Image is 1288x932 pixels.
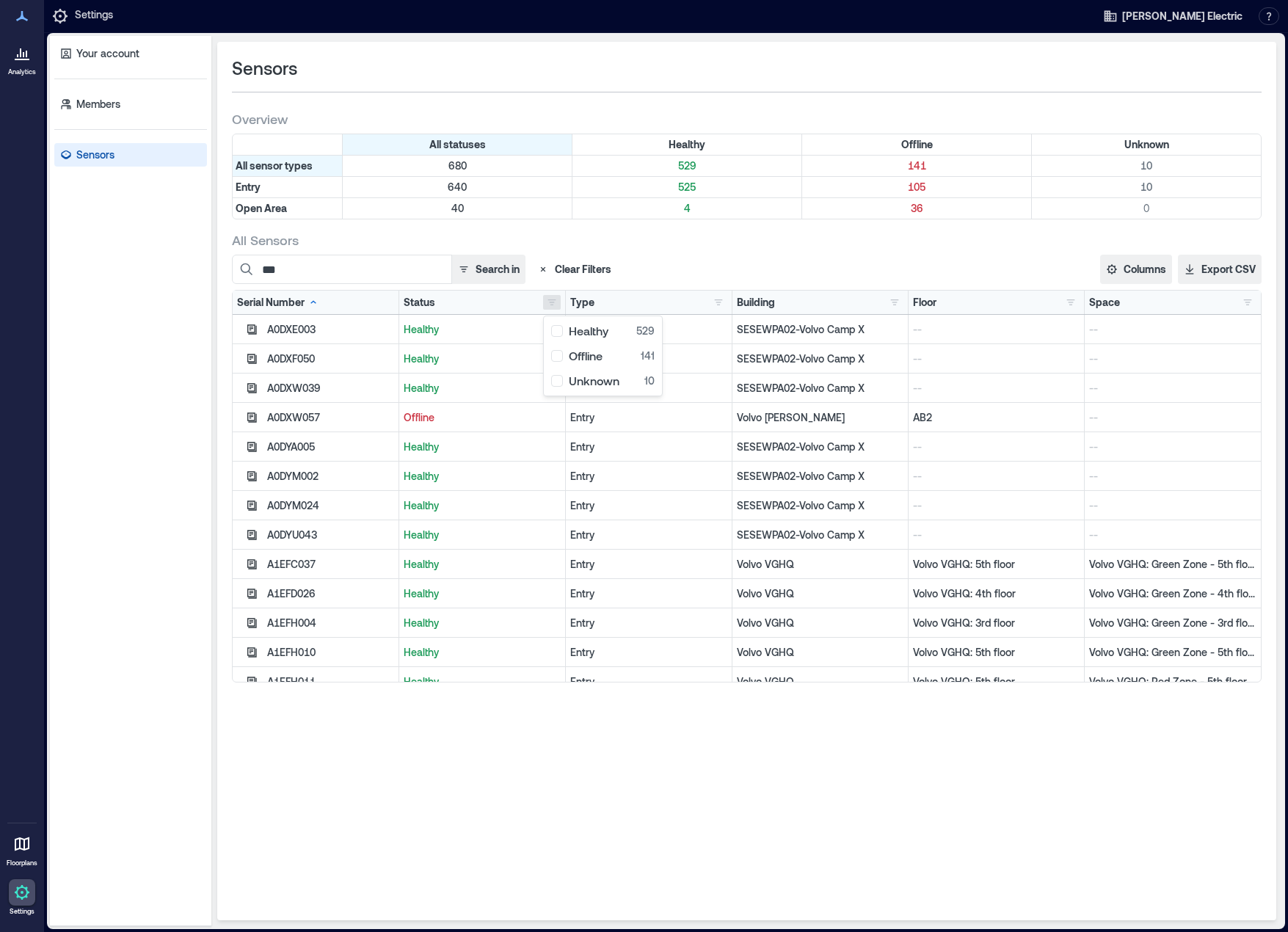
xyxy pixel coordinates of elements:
div: A0DYA005 [267,440,394,454]
p: 10 [1035,180,1258,194]
p: SESEWPA02-Volvo Camp X [737,528,903,542]
span: Overview [232,110,288,128]
p: Volvo VGHQ [737,557,903,572]
p: Volvo VGHQ: Green Zone - 3rd floor [1089,616,1256,630]
div: Filter by Type: Entry & Status: Healthy [572,177,802,197]
p: Sensors [76,148,114,162]
p: Volvo VGHQ: Green Zone - 5th floor, Volvo VGHQ: Blue Zone - 5th floor [1089,645,1256,660]
div: A0DXE003 [267,322,394,337]
p: -- [1089,528,1256,542]
p: -- [1089,440,1256,454]
p: Healthy [404,498,561,513]
div: All statuses [343,134,572,155]
p: Volvo VGHQ: 5th floor [913,674,1080,689]
div: Filter by Type: Open Area & Status: Offline [802,198,1032,219]
p: -- [913,528,1080,542]
p: Volvo VGHQ: Green Zone - 4th floor [1089,586,1256,601]
div: Entry [570,645,727,660]
span: All Sensors [232,231,299,249]
div: A0DYU043 [267,528,394,542]
div: Entry [570,674,727,689]
div: Floor [913,295,936,310]
p: -- [913,498,1080,513]
p: SESEWPA02-Volvo Camp X [737,440,903,454]
div: Entry [570,498,727,513]
p: Volvo VGHQ [737,616,903,630]
p: Healthy [404,440,561,454]
div: A0DXW057 [267,410,394,425]
a: Floorplans [2,826,42,872]
div: A0DYM002 [267,469,394,484]
p: Offline [404,410,561,425]
p: SESEWPA02-Volvo Camp X [737,322,903,337]
div: Entry [570,557,727,572]
p: Healthy [404,469,561,484]
a: Sensors [54,143,207,167]
p: 680 [346,159,569,173]
a: Analytics [4,35,40,81]
p: 40 [346,201,569,216]
p: 105 [805,180,1028,194]
div: Space [1089,295,1120,310]
p: SESEWPA02-Volvo Camp X [737,381,903,396]
p: Volvo VGHQ [737,645,903,660]
span: [PERSON_NAME] Electric [1122,9,1242,23]
p: SESEWPA02-Volvo Camp X [737,352,903,366]
p: -- [1089,352,1256,366]
p: SESEWPA02-Volvo Camp X [737,498,903,513]
p: Your account [76,46,139,61]
p: 640 [346,180,569,194]
p: Volvo VGHQ: Green Zone - 5th floor [1089,557,1256,572]
p: Healthy [404,645,561,660]
p: Healthy [404,352,561,366]
p: 36 [805,201,1028,216]
p: Healthy [404,674,561,689]
p: -- [1089,381,1256,396]
div: Status [404,295,435,310]
p: 4 [575,201,798,216]
p: Volvo VGHQ: 3rd floor [913,616,1080,630]
div: Entry [570,528,727,542]
div: Type [570,295,594,310]
button: [PERSON_NAME] Electric [1099,4,1247,28]
a: Settings [4,875,40,920]
button: Columns [1100,255,1172,284]
button: Clear Filters [531,255,617,284]
div: Filter by Status: Unknown [1032,134,1261,155]
p: SESEWPA02-Volvo Camp X [737,469,903,484]
p: -- [913,352,1080,366]
p: Volvo VGHQ: 4th floor [913,586,1080,601]
p: Analytics [8,68,36,76]
p: Volvo VGHQ: 5th floor [913,557,1080,572]
p: -- [913,381,1080,396]
div: A0DXW039 [267,381,394,396]
div: Filter by Type: Entry & Status: Offline [802,177,1032,197]
div: Entry [570,469,727,484]
p: 0 [1035,201,1258,216]
a: Members [54,92,207,116]
div: Filter by Type: Entry [233,177,343,197]
p: Settings [75,7,113,25]
div: Building [737,295,775,310]
div: Serial Number [237,295,319,310]
div: A1EFC037 [267,557,394,572]
button: Search in [451,255,525,284]
p: -- [1089,322,1256,337]
div: Entry [570,586,727,601]
p: Healthy [404,528,561,542]
p: 141 [805,159,1028,173]
p: Healthy [404,557,561,572]
p: Floorplans [7,859,37,867]
p: 529 [575,159,798,173]
p: Healthy [404,322,561,337]
div: Filter by Type: Open Area & Status: Healthy [572,198,802,219]
p: 10 [1035,159,1258,173]
div: A1EFH004 [267,616,394,630]
div: Filter by Status: Offline [802,134,1032,155]
div: A0DYM024 [267,498,394,513]
a: Your account [54,42,207,65]
div: A0DXF050 [267,352,394,366]
p: Settings [10,907,34,916]
p: 525 [575,180,798,194]
div: Filter by Type: Open Area & Status: Unknown (0 sensors) [1032,198,1261,219]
